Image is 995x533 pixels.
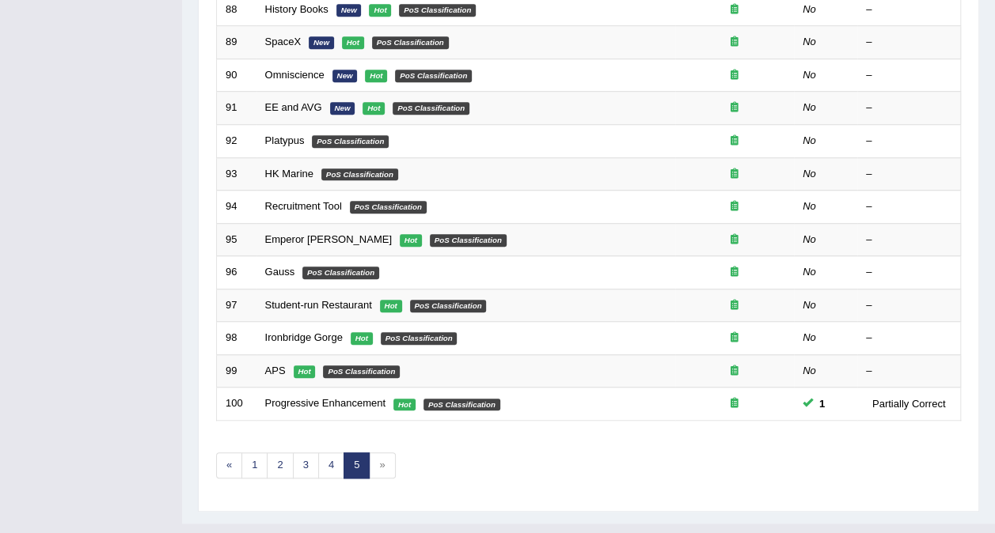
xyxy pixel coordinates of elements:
a: APS [265,365,286,376]
div: Exam occurring question [684,2,785,17]
div: – [866,134,951,149]
em: No [803,36,816,47]
div: Exam occurring question [684,232,785,248]
em: PoS Classification [399,4,476,17]
a: HK Marine [265,168,313,180]
a: Gauss [265,266,295,278]
em: PoS Classification [350,201,427,214]
em: No [803,168,816,180]
a: 5 [344,452,370,478]
div: Exam occurring question [684,134,785,149]
em: PoS Classification [423,399,500,411]
em: Hot [380,300,402,312]
div: – [866,167,951,182]
em: No [803,69,816,81]
div: – [866,265,951,280]
td: 92 [217,124,256,157]
div: – [866,298,951,313]
em: PoS Classification [302,266,379,279]
span: You can still take this question [813,395,831,412]
div: Exam occurring question [684,100,785,115]
em: No [803,233,816,245]
em: PoS Classification [410,300,487,312]
em: New [309,36,334,49]
em: PoS Classification [372,36,449,49]
em: No [803,3,816,15]
em: Hot [400,234,422,247]
div: – [866,331,951,346]
em: PoS Classification [430,234,507,247]
a: Emperor [PERSON_NAME] [265,233,392,245]
td: 93 [217,157,256,191]
em: New [336,4,362,17]
em: Hot [369,4,391,17]
a: 1 [241,452,268,478]
em: No [803,331,816,343]
div: – [866,100,951,115]
em: PoS Classification [393,102,469,115]
div: Exam occurring question [684,331,785,346]
div: Exam occurring question [684,199,785,214]
em: No [803,299,816,311]
div: Exam occurring question [684,68,785,83]
span: » [369,452,395,478]
td: 90 [217,59,256,92]
a: « [216,452,242,478]
a: Platypus [265,134,305,146]
td: 97 [217,289,256,322]
em: No [803,365,816,376]
a: 3 [293,452,319,478]
a: 4 [318,452,344,478]
em: PoS Classification [395,70,472,82]
td: 94 [217,191,256,224]
div: Exam occurring question [684,396,785,411]
em: No [803,101,816,113]
a: Progressive Enhancement [265,397,385,409]
em: Hot [342,36,364,49]
em: New [330,102,355,115]
div: – [866,232,951,248]
div: Exam occurring question [684,364,785,379]
div: Partially Correct [866,395,951,412]
em: New [332,70,358,82]
a: SpaceX [265,36,302,47]
em: No [803,266,816,278]
em: Hot [294,365,316,378]
div: – [866,2,951,17]
td: 100 [217,387,256,421]
div: – [866,199,951,214]
td: 99 [217,354,256,387]
div: Exam occurring question [684,167,785,182]
div: Exam occurring question [684,298,785,313]
em: Hot [351,332,373,345]
div: – [866,364,951,379]
a: Ironbridge Gorge [265,331,343,343]
div: – [866,68,951,83]
em: PoS Classification [323,365,400,378]
em: PoS Classification [321,168,398,181]
a: EE and AVG [265,101,322,113]
em: Hot [393,399,416,411]
td: 96 [217,256,256,289]
td: 95 [217,223,256,256]
td: 89 [217,26,256,59]
em: No [803,200,816,212]
em: Hot [365,70,387,82]
td: 91 [217,92,256,125]
a: Student-run Restaurant [265,299,372,311]
a: Recruitment Tool [265,200,342,212]
td: 98 [217,322,256,355]
div: Exam occurring question [684,265,785,280]
a: History Books [265,3,329,15]
div: Exam occurring question [684,35,785,50]
em: PoS Classification [312,135,389,148]
em: PoS Classification [381,332,458,345]
a: Omniscience [265,69,325,81]
em: No [803,134,816,146]
a: 2 [267,452,293,478]
div: – [866,35,951,50]
em: Hot [363,102,385,115]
